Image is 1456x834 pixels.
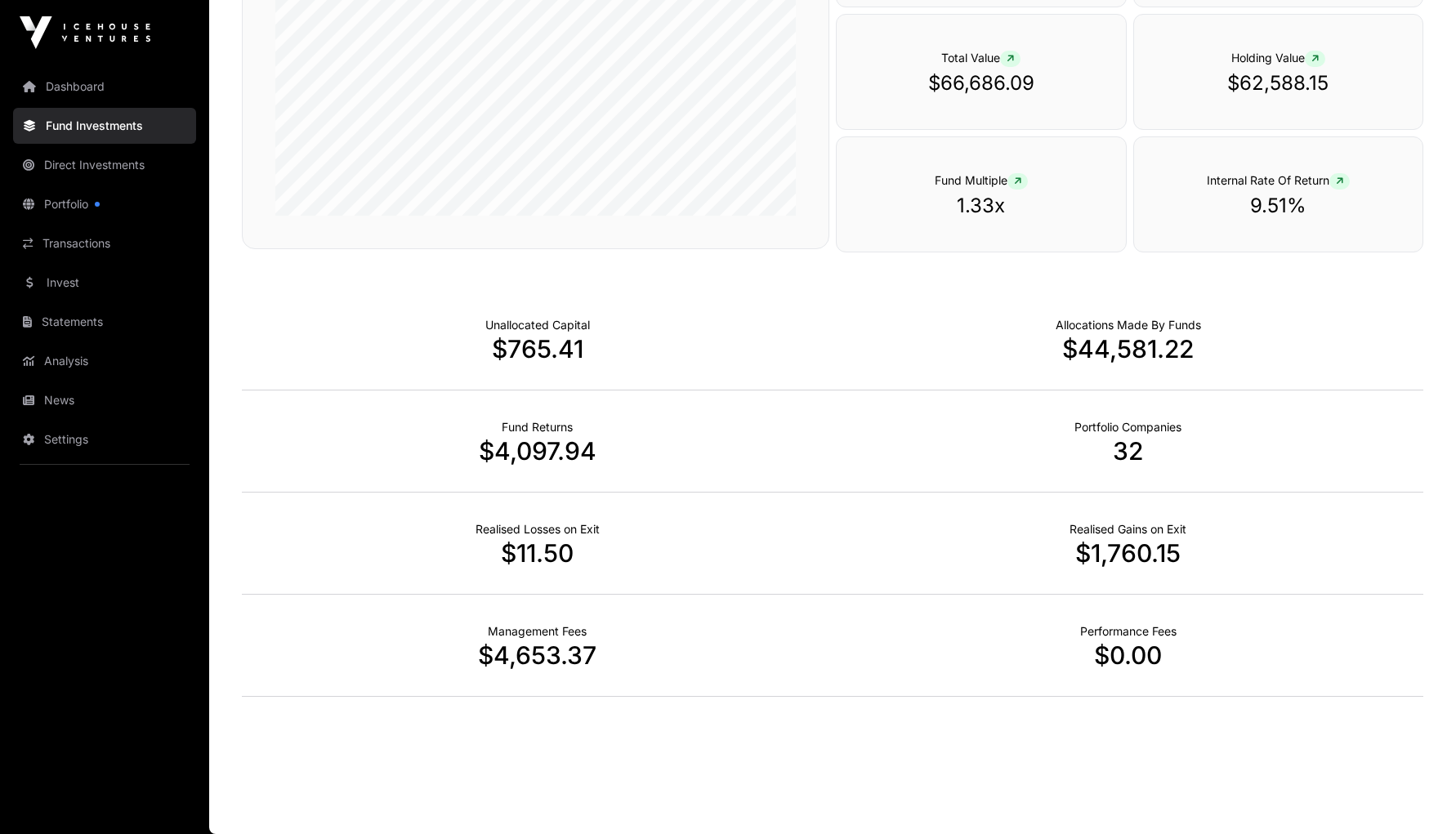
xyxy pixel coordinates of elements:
[13,186,196,222] a: Portfolio
[242,640,833,670] p: $4,653.37
[13,69,196,105] a: Dashboard
[13,225,196,261] a: Transactions
[935,173,1028,187] span: Fund Multiple
[485,317,590,333] p: Cash not yet allocated
[869,193,1092,219] p: 1.33x
[488,623,587,640] p: Fund Management Fees incurred to date
[242,538,833,568] p: $11.50
[833,436,1423,466] p: 32
[1207,173,1350,187] span: Internal Rate Of Return
[13,147,196,183] a: Direct Investments
[833,538,1423,568] p: $1,760.15
[1056,317,1201,333] p: Capital Deployed Into Companies
[20,16,150,49] img: Icehouse Ventures Logo
[1070,521,1186,537] p: Net Realised on Positive Exits
[941,51,1021,65] span: Total Value
[13,421,196,457] a: Settings
[242,334,833,363] p: $765.41
[1167,70,1390,96] p: $62,588.15
[1374,756,1456,834] iframe: Chat Widget
[242,436,833,466] p: $4,097.94
[833,640,1423,670] p: $0.00
[13,343,196,379] a: Analysis
[13,304,196,340] a: Statements
[1080,623,1177,640] p: Fund Performance Fees (Carry) incurred to date
[1074,419,1181,435] p: Number of Companies Deployed Into
[1167,193,1390,219] p: 9.51%
[833,334,1423,363] p: $44,581.22
[869,70,1092,96] p: $66,686.09
[13,382,196,418] a: News
[502,419,573,435] p: Realised Returns from Funds
[13,108,196,144] a: Fund Investments
[476,521,600,537] p: Net Realised on Negative Exits
[13,265,196,301] a: Invest
[1231,51,1325,65] span: Holding Value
